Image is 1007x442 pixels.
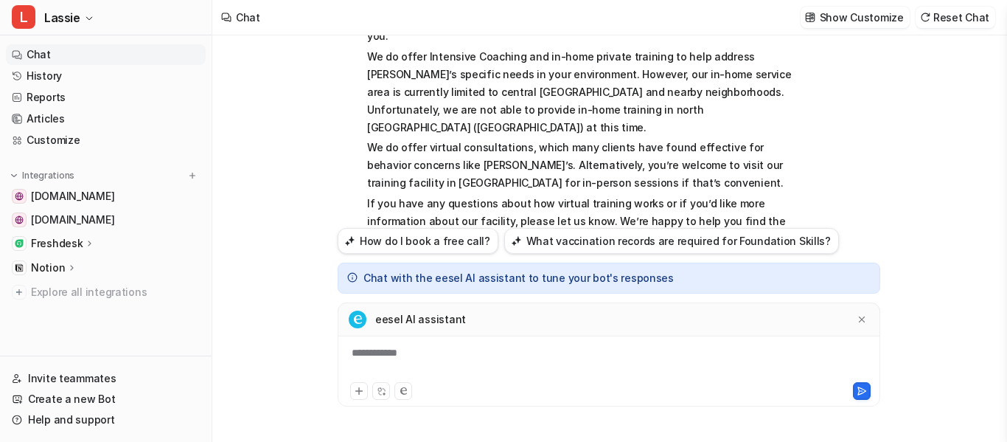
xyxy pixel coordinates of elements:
[31,280,200,304] span: Explore all integrations
[801,7,910,28] button: Show Customize
[6,410,206,430] a: Help and support
[363,271,674,286] p: Chat with the eesel AI assistant to tune your bot's responses
[805,12,815,23] img: customize
[44,7,80,28] span: Lassie
[820,10,904,25] p: Show Customize
[6,282,206,303] a: Explore all integrations
[31,260,65,275] p: Notion
[6,87,206,108] a: Reports
[367,48,798,137] p: We do offer Intensive Coaching and in-home private training to help address [PERSON_NAME]’s speci...
[338,228,498,254] button: How do I book a free call?
[504,228,839,254] button: What vaccination records are required for Foundation Skills?
[12,5,35,29] span: L
[15,192,24,201] img: www.whenhoundsfly.com
[375,312,466,327] p: eesel AI assistant
[367,139,798,192] p: We do offer virtual consultations, which many clients have found effective for behavior concerns ...
[15,263,24,272] img: Notion
[6,168,79,183] button: Integrations
[236,10,260,25] div: Chat
[6,66,206,86] a: History
[916,7,995,28] button: Reset Chat
[15,215,24,224] img: online.whenhoundsfly.com
[920,12,930,23] img: reset
[6,368,206,389] a: Invite teammates
[6,389,206,410] a: Create a new Bot
[367,195,798,248] p: If you have any questions about how virtual training works or if you’d like more information abou...
[6,210,206,230] a: online.whenhoundsfly.com[DOMAIN_NAME]
[31,236,83,251] p: Freshdesk
[31,213,114,227] span: [DOMAIN_NAME]
[187,170,198,181] img: menu_add.svg
[6,186,206,207] a: www.whenhoundsfly.com[DOMAIN_NAME]
[6,44,206,65] a: Chat
[15,239,24,248] img: Freshdesk
[9,170,19,181] img: expand menu
[6,130,206,151] a: Customize
[22,170,74,182] p: Integrations
[12,285,27,300] img: explore all integrations
[6,108,206,129] a: Articles
[31,189,114,204] span: [DOMAIN_NAME]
